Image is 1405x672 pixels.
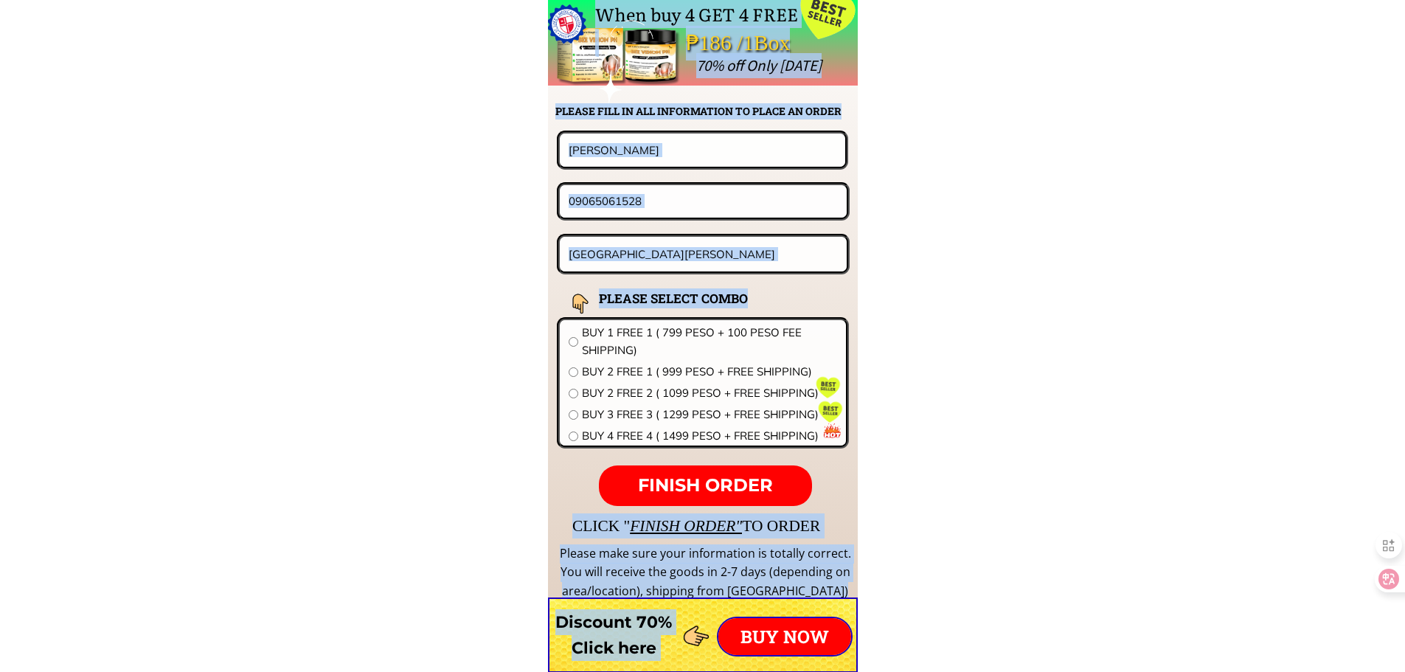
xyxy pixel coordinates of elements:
span: BUY 2 FREE 1 ( 999 PESO + FREE SHIPPING) [582,363,837,381]
span: FINISH ORDER" [630,517,742,535]
h2: PLEASE SELECT COMBO [599,288,785,308]
input: Your name [565,134,840,166]
input: Address [565,237,842,271]
p: BUY NOW [718,618,851,655]
span: BUY 2 FREE 2 ( 1099 PESO + FREE SHIPPING) [582,384,837,402]
span: BUY 4 FREE 4 ( 1499 PESO + FREE SHIPPING) [582,427,837,445]
h3: Discount 70% Click here [548,609,680,661]
span: BUY 1 FREE 1 ( 799 PESO + 100 PESO FEE SHIPPING) [582,324,837,359]
span: FINISH ORDER [638,474,773,496]
div: ₱186 /1Box [686,26,832,60]
div: 70% off Only [DATE] [696,53,1151,78]
span: BUY 3 FREE 3 ( 1299 PESO + FREE SHIPPING) [582,406,837,423]
h2: PLEASE FILL IN ALL INFORMATION TO PLACE AN ORDER [555,103,856,119]
input: Phone number [565,185,842,217]
div: Please make sure your information is totally correct. You will receive the goods in 2-7 days (dep... [558,544,853,601]
div: CLICK " TO ORDER [572,513,1251,538]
